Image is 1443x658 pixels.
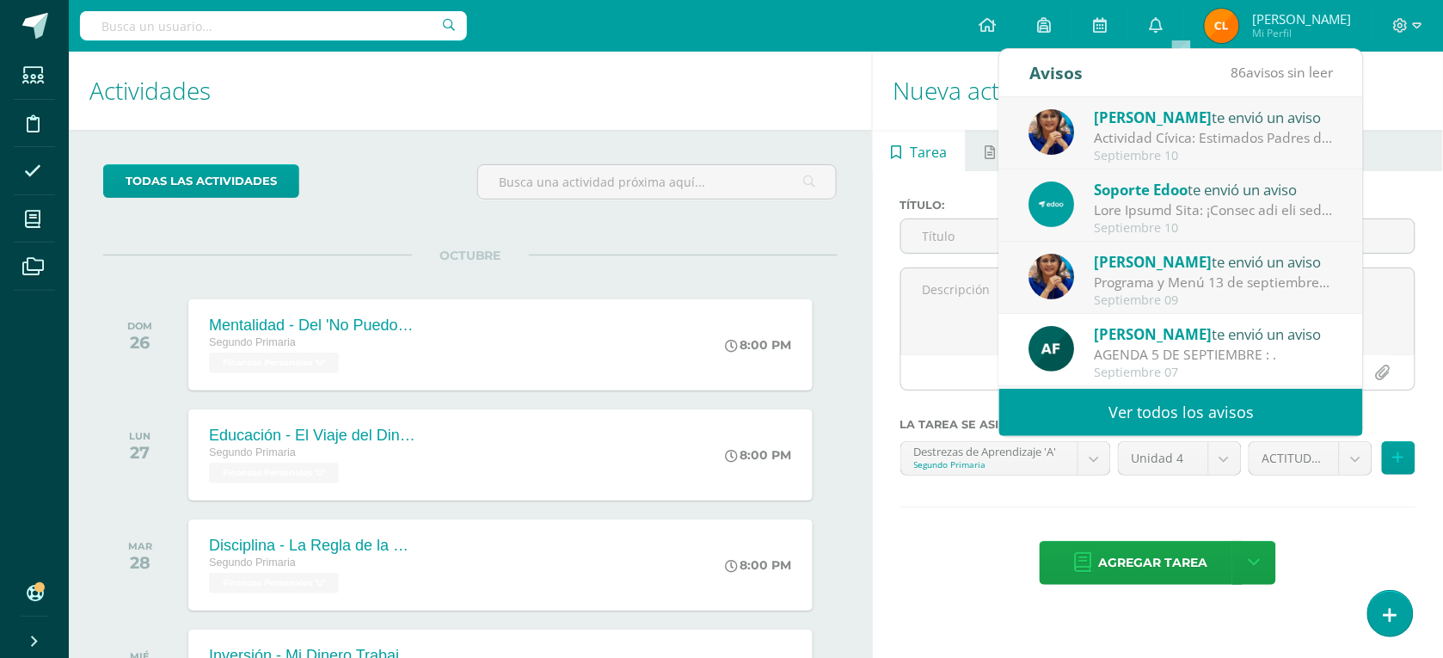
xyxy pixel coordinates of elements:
[1095,323,1334,345] div: te envió un aviso
[726,557,792,573] div: 8:00 PM
[209,317,415,335] div: Mentalidad - Del 'No Puedo' al '¿Cómo Puedo?'
[1099,542,1208,584] span: Agregar tarea
[1231,63,1333,82] span: avisos sin leer
[1029,254,1075,299] img: 5d6f35d558c486632aab3bda9a330e6b.png
[1119,442,1241,475] a: Unidad 4
[1095,200,1334,220] div: Guía Rápida Edoo: ¡Conoce qué son los Bolsones o Divisiones de Nota!: En Edoo, buscamos que cada ...
[1132,442,1195,475] span: Unidad 4
[901,219,1194,253] input: Título
[914,458,1065,470] div: Segundo Primaria
[1231,63,1246,82] span: 86
[129,430,150,442] div: LUN
[209,336,296,348] span: Segundo Primaria
[80,11,467,40] input: Busca un usuario...
[1205,9,1239,43] img: 1720f64064fc052d857739fb2bd47671.png
[1095,149,1334,163] div: Septiembre 10
[1252,10,1351,28] span: [PERSON_NAME]
[1250,442,1372,475] a: ACTITUDES (10.0%)
[910,132,947,173] span: Tarea
[873,130,966,171] a: Tarea
[967,130,1074,171] a: Examen
[209,427,415,445] div: Educación - El Viaje del Dinero
[209,463,339,483] span: Finanzas Personales 'U'
[129,442,150,463] div: 27
[128,540,152,552] div: MAR
[914,442,1065,458] div: Destrezas de Aprendizaje 'A'
[1095,178,1334,200] div: te envió un aviso
[900,199,1195,212] label: Título:
[726,447,792,463] div: 8:00 PM
[893,52,1423,130] h1: Nueva actividad
[900,418,1416,431] label: La tarea se asignará a:
[209,557,296,569] span: Segundo Primaria
[1095,273,1334,292] div: Programa y Menú 13 de septiembre: Estimados Padres de Familia: enviamos adjunto el programa de la...
[1095,250,1334,273] div: te envió un aviso
[209,573,339,593] span: Finanzas Personales 'U'
[127,332,152,353] div: 26
[1029,109,1075,155] img: 5d6f35d558c486632aab3bda9a330e6b.png
[999,389,1363,436] a: Ver todos los avisos
[1262,442,1327,475] span: ACTITUDES (10.0%)
[1095,128,1334,148] div: Actividad Cívica: Estimados Padres de Familia: Deseamos que la paz y amor de la familia de Nazare...
[1029,326,1075,372] img: 76d0098bca6fec32b74f05e1b18fe2ef.png
[726,337,792,353] div: 8:00 PM
[1029,49,1083,96] div: Avisos
[89,52,851,130] h1: Actividades
[1095,293,1334,308] div: Septiembre 09
[478,165,837,199] input: Busca una actividad próxima aquí...
[1095,106,1334,128] div: te envió un aviso
[1095,221,1334,236] div: Septiembre 10
[901,442,1110,475] a: Destrezas de Aprendizaje 'A'Segundo Primaria
[1095,252,1213,272] span: [PERSON_NAME]
[1095,366,1334,380] div: Septiembre 07
[127,320,152,332] div: DOM
[209,537,415,555] div: Disciplina - La Regla de la Moneda [PERSON_NAME]
[1029,181,1075,227] img: eb7bbe1785973d010d2fd4ffa6ec7a1e.png
[1095,108,1213,127] span: [PERSON_NAME]
[1095,345,1334,365] div: AGENDA 5 DE SEPTIEMBRE : .
[128,552,152,573] div: 28
[1095,324,1213,344] span: [PERSON_NAME]
[1252,26,1351,40] span: Mi Perfil
[1095,180,1188,200] span: Soporte Edoo
[103,164,299,198] a: todas las Actividades
[209,446,296,458] span: Segundo Primaria
[412,248,529,263] span: OCTUBRE
[209,353,339,373] span: Finanzas Personales 'U'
